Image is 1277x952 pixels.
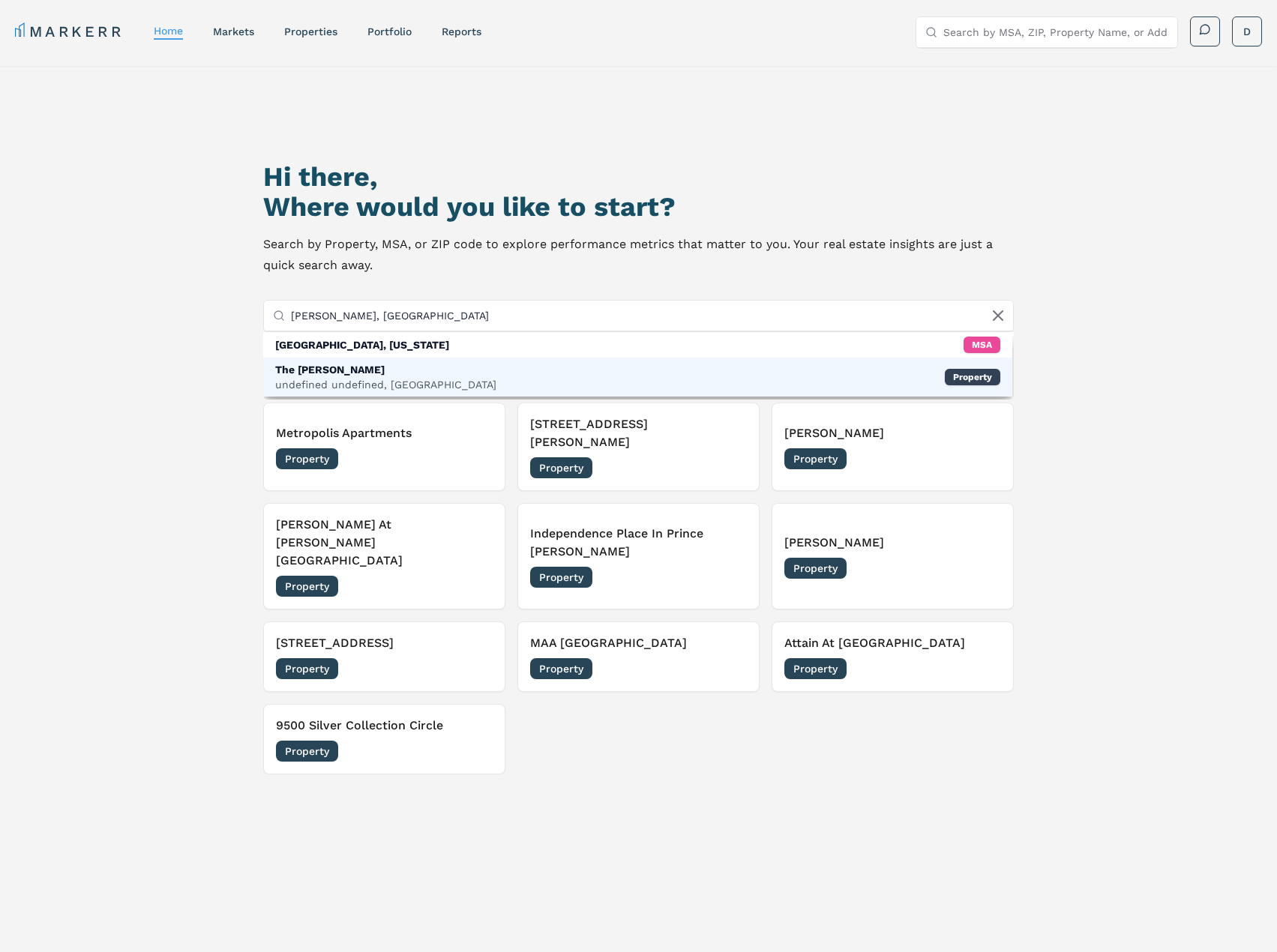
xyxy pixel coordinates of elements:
span: Property [530,457,592,478]
h2: Where would you like to start? [263,192,1013,222]
a: home [154,25,183,37]
span: [DATE] [459,661,493,676]
h1: Hi there, [263,162,1013,192]
input: Search by MSA, ZIP, Property Name, or Address [943,17,1168,47]
span: Property [784,448,847,469]
button: 9500 Silver Collection CircleProperty[DATE] [263,704,505,774]
span: Property [276,448,338,469]
button: [PERSON_NAME]Property[DATE] [772,403,1014,491]
span: [DATE] [459,744,493,759]
span: [DATE] [713,460,747,475]
div: Property [945,369,1000,385]
h3: 9500 Silver Collection Circle [276,717,493,735]
div: undefined undefined, [GEOGRAPHIC_DATA] [275,377,496,392]
span: Property [530,567,592,588]
div: [GEOGRAPHIC_DATA], [US_STATE] [275,337,449,352]
span: Property [276,741,338,762]
span: Property [530,658,592,679]
button: [STREET_ADDRESS]Property[DATE] [263,621,505,692]
h3: [PERSON_NAME] [784,534,1001,552]
span: [DATE] [967,661,1001,676]
a: MARKERR [15,21,124,42]
div: Property: The Garrison [263,358,1012,397]
span: [DATE] [967,561,1001,576]
button: Independence Place In Prince [PERSON_NAME]Property[DATE] [517,503,760,609]
span: [DATE] [967,451,1001,466]
button: Metropolis ApartmentsProperty[DATE] [263,403,505,491]
a: markets [213,25,254,37]
span: [DATE] [713,661,747,676]
a: properties [284,25,337,37]
h3: [STREET_ADDRESS] [276,634,493,652]
span: D [1243,24,1251,39]
h3: [STREET_ADDRESS][PERSON_NAME] [530,415,747,451]
a: Portfolio [367,25,412,37]
h3: [PERSON_NAME] At [PERSON_NAME][GEOGRAPHIC_DATA] [276,516,493,570]
span: Property [784,558,847,579]
div: MSA: New Castle, Delaware [263,332,1012,358]
span: Property [784,658,847,679]
h3: Attain At [GEOGRAPHIC_DATA] [784,634,1001,652]
span: [DATE] [459,451,493,466]
button: D [1232,16,1262,46]
h3: Metropolis Apartments [276,424,493,442]
div: MSA [964,337,1000,353]
span: [DATE] [459,579,493,594]
h3: MAA [GEOGRAPHIC_DATA] [530,634,747,652]
div: The [PERSON_NAME] [275,362,496,377]
span: Property [276,658,338,679]
input: Search by MSA, ZIP, Property Name, or Address [291,301,1003,331]
button: MAA [GEOGRAPHIC_DATA]Property[DATE] [517,621,760,692]
button: [PERSON_NAME] At [PERSON_NAME][GEOGRAPHIC_DATA]Property[DATE] [263,503,505,609]
h3: Independence Place In Prince [PERSON_NAME] [530,525,747,561]
h3: [PERSON_NAME] [784,424,1001,442]
div: Suggestions [263,332,1012,397]
button: [PERSON_NAME]Property[DATE] [772,503,1014,609]
button: Attain At [GEOGRAPHIC_DATA]Property[DATE] [772,621,1014,692]
p: Search by Property, MSA, or ZIP code to explore performance metrics that matter to you. Your real... [263,234,1013,276]
span: Property [276,576,338,597]
span: [DATE] [713,570,747,585]
a: reports [442,25,481,37]
button: [STREET_ADDRESS][PERSON_NAME]Property[DATE] [517,403,760,491]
